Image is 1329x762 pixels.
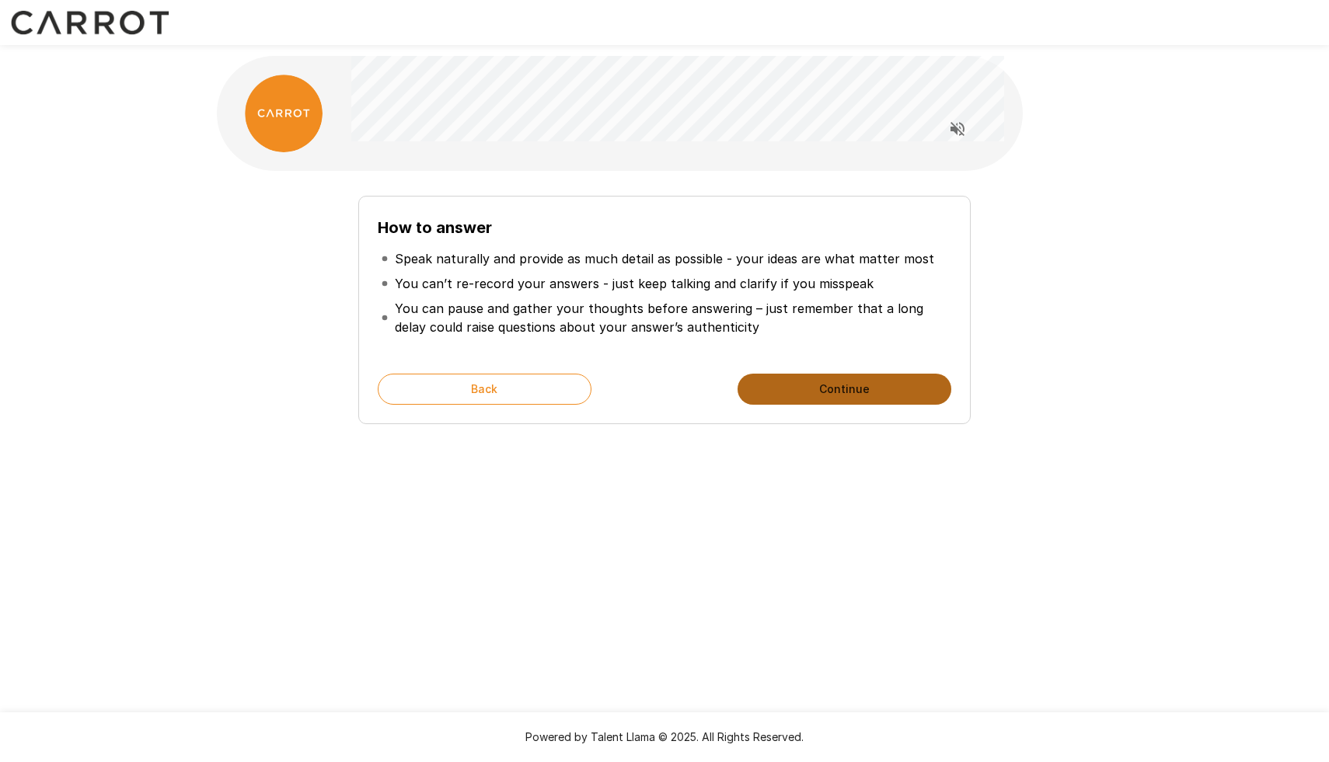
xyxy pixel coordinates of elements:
[395,299,948,336] p: You can pause and gather your thoughts before answering – just remember that a long delay could r...
[378,374,591,405] button: Back
[942,113,973,144] button: Read questions aloud
[395,274,874,293] p: You can’t re-record your answers - just keep talking and clarify if you misspeak
[245,75,323,152] img: carrot_logo.png
[395,249,934,268] p: Speak naturally and provide as much detail as possible - your ideas are what matter most
[738,374,951,405] button: Continue
[19,729,1310,745] p: Powered by Talent Llama © 2025. All Rights Reserved.
[378,218,492,237] b: How to answer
